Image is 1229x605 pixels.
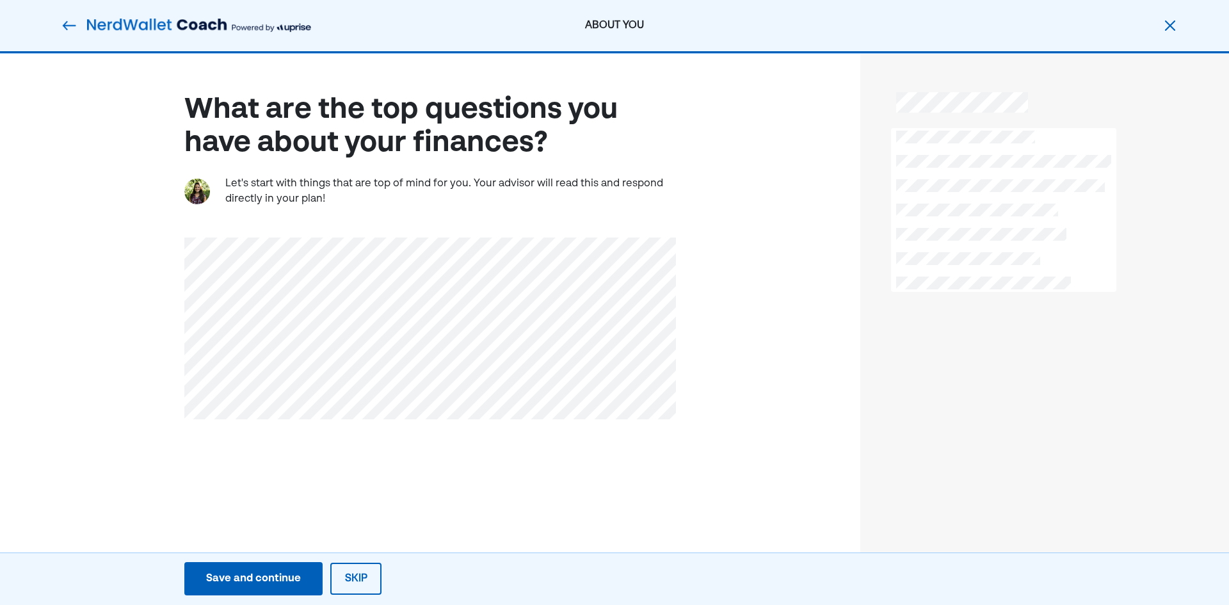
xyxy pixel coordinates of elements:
button: Skip [330,563,382,595]
button: Save and continue [184,562,323,595]
div: Let's start with things that are top of mind for you. Your advisor will read this and respond dir... [225,176,676,207]
div: What are the top questions you have about your finances? [184,93,676,161]
div: ABOUT YOU [429,18,801,33]
div: Save and continue [206,571,301,586]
